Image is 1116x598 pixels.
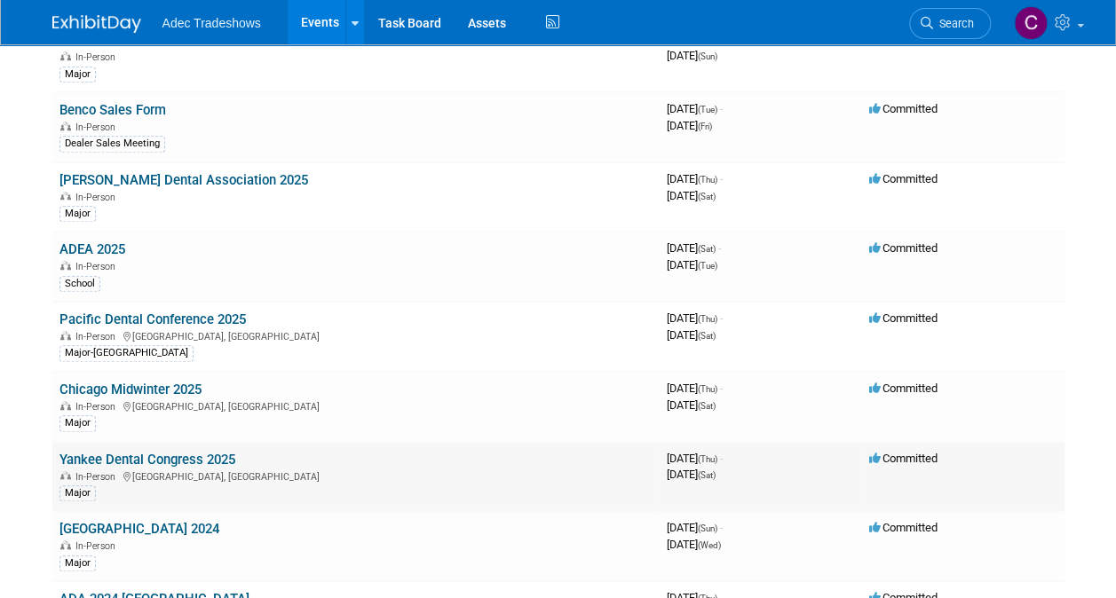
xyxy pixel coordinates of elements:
img: ExhibitDay [52,15,141,33]
span: (Fri) [698,122,712,131]
span: [DATE] [667,189,716,202]
a: Search [909,8,991,39]
span: Committed [869,311,938,325]
span: Search [933,17,974,30]
span: - [718,241,721,255]
span: [DATE] [667,382,723,395]
span: - [720,102,723,115]
img: In-Person Event [60,540,71,549]
span: [DATE] [667,311,723,325]
span: [DATE] [667,258,717,271]
span: [DATE] [667,119,712,132]
span: - [720,311,723,325]
span: - [720,382,723,395]
span: In-Person [75,122,121,133]
span: In-Person [75,540,121,552]
div: Major [59,485,96,501]
div: Major [59,67,96,83]
span: (Sat) [698,401,716,411]
span: Committed [869,241,938,255]
span: [DATE] [667,172,723,185]
img: In-Person Event [60,401,71,410]
span: (Sun) [698,51,717,61]
a: [GEOGRAPHIC_DATA] 2024 [59,521,219,537]
img: In-Person Event [60,122,71,130]
span: - [720,452,723,465]
div: [GEOGRAPHIC_DATA], [GEOGRAPHIC_DATA] [59,468,653,483]
a: ADEA 2025 [59,241,125,257]
span: [DATE] [667,468,716,481]
span: - [720,172,723,185]
span: Adec Tradeshows [162,16,261,30]
img: In-Person Event [60,331,71,340]
span: [DATE] [667,521,723,534]
span: In-Person [75,261,121,272]
span: In-Person [75,192,121,203]
img: In-Person Event [60,51,71,60]
div: Major [59,555,96,571]
span: (Thu) [698,384,717,394]
div: [GEOGRAPHIC_DATA], [GEOGRAPHIC_DATA] [59,328,653,342]
span: In-Person [75,331,121,342]
img: In-Person Event [60,192,71,201]
div: School [59,276,100,292]
span: [DATE] [667,398,716,412]
span: - [720,521,723,534]
span: Committed [869,382,938,395]
span: Committed [869,102,938,115]
span: Committed [869,521,938,534]
span: (Tue) [698,105,717,114]
span: (Thu) [698,454,717,464]
span: [DATE] [667,102,723,115]
span: [DATE] [667,538,721,551]
div: Dealer Sales Meeting [59,136,165,152]
span: [DATE] [667,241,721,255]
span: In-Person [75,51,121,63]
div: [GEOGRAPHIC_DATA], [GEOGRAPHIC_DATA] [59,398,653,413]
a: Pacific Dental Conference 2025 [59,311,246,327]
span: (Sat) [698,244,716,254]
a: Yankee Dental Congress 2025 [59,452,235,468]
span: In-Person [75,471,121,483]
div: Major [59,415,96,431]
span: (Tue) [698,261,717,271]
div: Major-[GEOGRAPHIC_DATA] [59,345,194,361]
span: (Thu) [698,175,717,185]
span: (Wed) [698,540,721,550]
a: [PERSON_NAME] Dental Association 2025 [59,172,308,188]
span: Committed [869,452,938,465]
span: Committed [869,172,938,185]
span: (Sun) [698,523,717,533]
span: (Thu) [698,314,717,324]
img: In-Person Event [60,261,71,270]
a: Chicago Midwinter 2025 [59,382,202,397]
img: In-Person Event [60,471,71,480]
span: [DATE] [667,328,716,342]
a: Benco Sales Form [59,102,166,118]
span: [DATE] [667,452,723,465]
img: Carol Schmidlin [1014,6,1048,40]
span: (Sat) [698,470,716,480]
div: Major [59,206,96,222]
span: (Sat) [698,331,716,341]
span: [DATE] [667,49,717,62]
span: (Sat) [698,192,716,201]
span: In-Person [75,401,121,413]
